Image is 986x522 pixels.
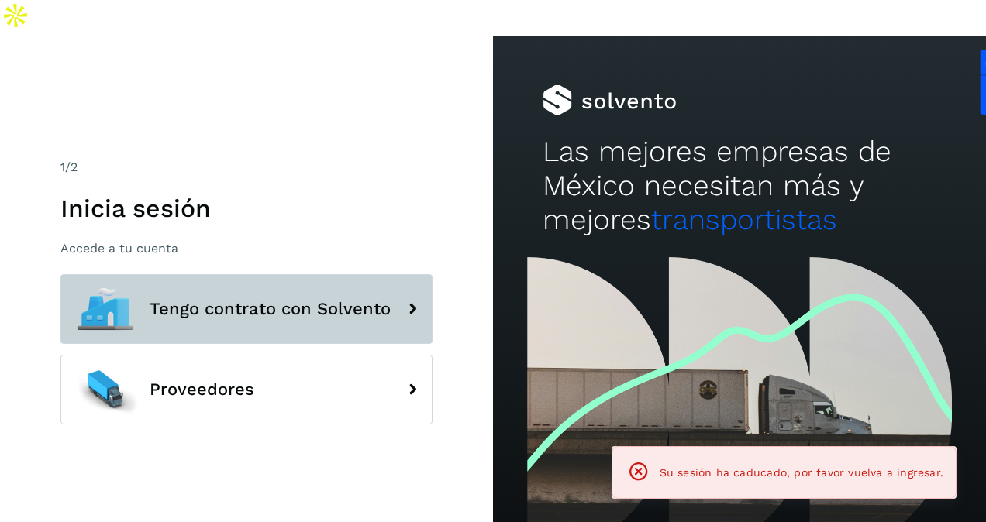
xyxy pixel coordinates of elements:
[150,380,254,399] span: Proveedores
[543,135,937,238] h2: Las mejores empresas de México necesitan más y mejores
[60,241,433,256] p: Accede a tu cuenta
[60,160,65,174] span: 1
[60,194,433,223] h1: Inicia sesión
[60,355,433,424] button: Proveedores
[150,300,391,318] span: Tengo contrato con Solvento
[660,466,943,479] span: Su sesión ha caducado, por favor vuelva a ingresar.
[651,203,837,236] span: transportistas
[60,274,433,344] button: Tengo contrato con Solvento
[60,158,433,177] div: /2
